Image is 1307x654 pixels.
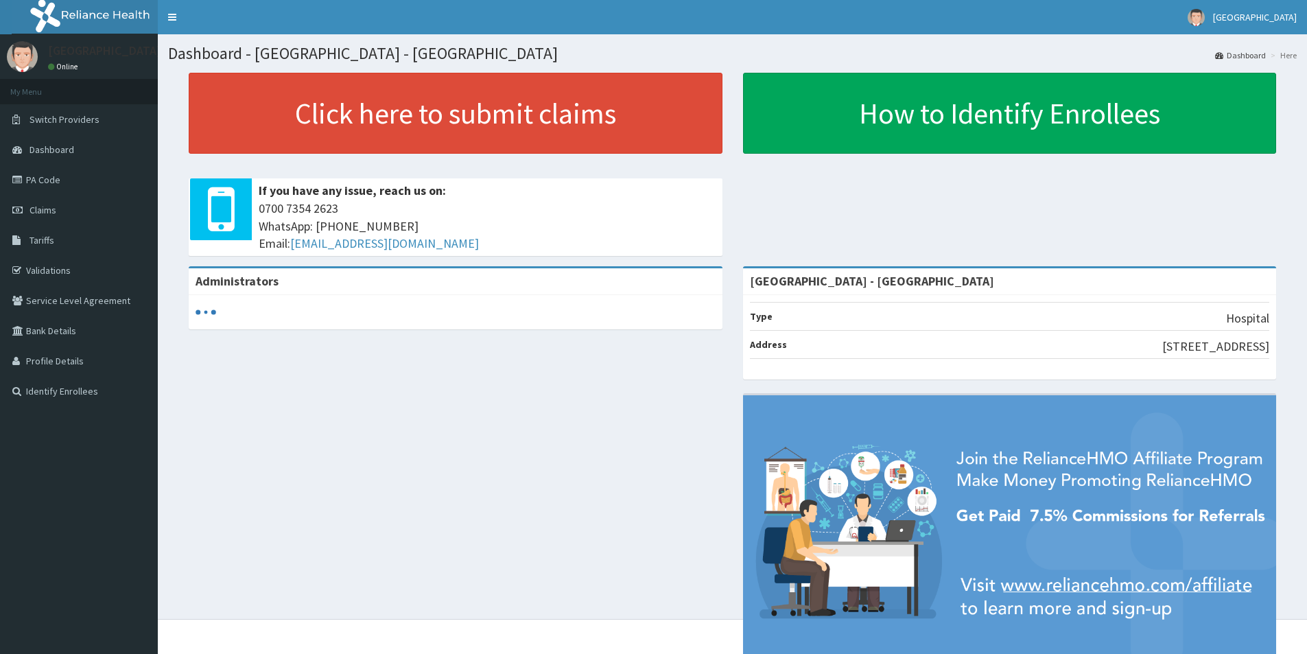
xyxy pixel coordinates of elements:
[189,73,722,154] a: Click here to submit claims
[48,62,81,71] a: Online
[259,200,716,253] span: 0700 7354 2623 WhatsApp: [PHONE_NUMBER] Email:
[1188,9,1205,26] img: User Image
[290,235,479,251] a: [EMAIL_ADDRESS][DOMAIN_NAME]
[48,45,161,57] p: [GEOGRAPHIC_DATA]
[196,273,279,289] b: Administrators
[1162,338,1269,355] p: [STREET_ADDRESS]
[30,113,99,126] span: Switch Providers
[1213,11,1297,23] span: [GEOGRAPHIC_DATA]
[1267,49,1297,61] li: Here
[1226,310,1269,327] p: Hospital
[7,41,38,72] img: User Image
[30,204,56,216] span: Claims
[1215,49,1266,61] a: Dashboard
[750,338,787,351] b: Address
[750,273,994,289] strong: [GEOGRAPHIC_DATA] - [GEOGRAPHIC_DATA]
[30,143,74,156] span: Dashboard
[259,183,446,198] b: If you have any issue, reach us on:
[168,45,1297,62] h1: Dashboard - [GEOGRAPHIC_DATA] - [GEOGRAPHIC_DATA]
[196,302,216,323] svg: audio-loading
[30,234,54,246] span: Tariffs
[750,310,773,323] b: Type
[743,73,1277,154] a: How to Identify Enrollees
